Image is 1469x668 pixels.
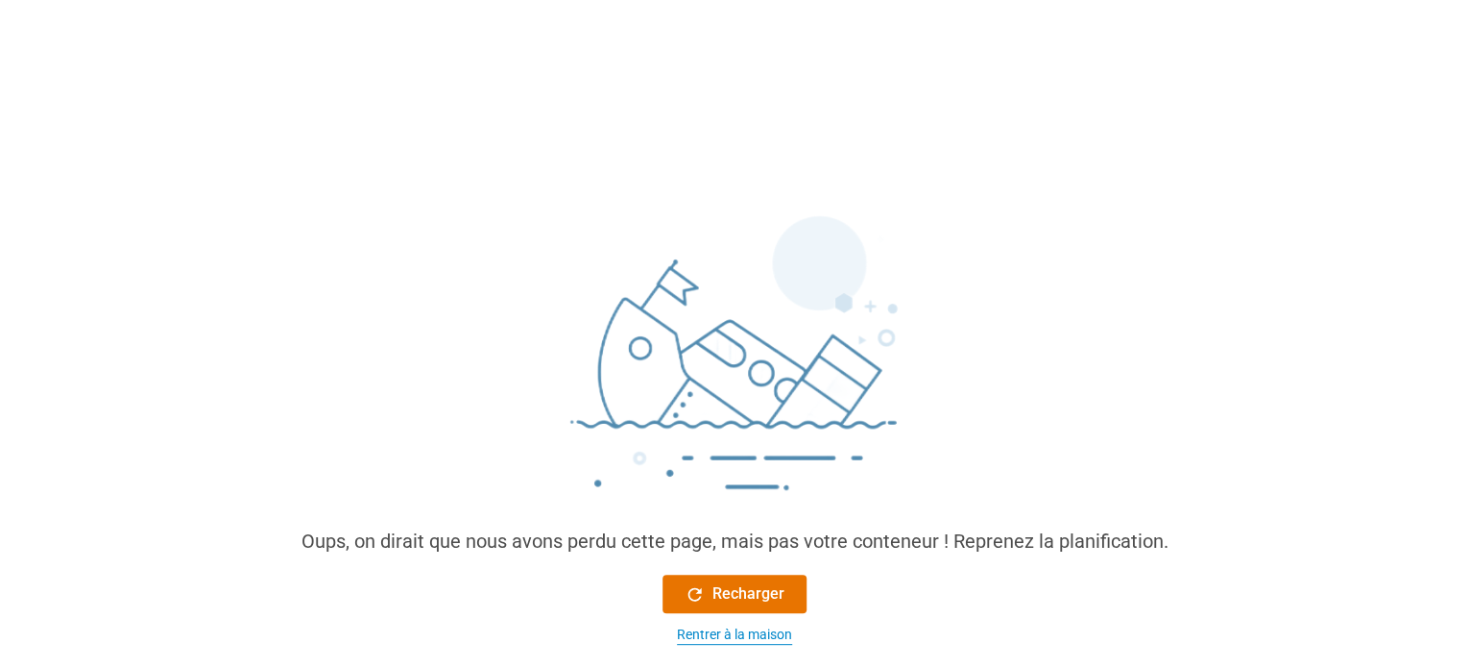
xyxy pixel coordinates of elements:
font: Rentrer à la maison [677,627,792,642]
button: Recharger [662,575,807,613]
font: Oups, on dirait que nous avons perdu cette page, mais pas votre conteneur ! Reprenez la planifica... [301,530,1168,553]
font: Recharger [712,584,784,603]
button: Rentrer à la maison [662,625,807,645]
img: sinking_ship.png [446,208,1023,527]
